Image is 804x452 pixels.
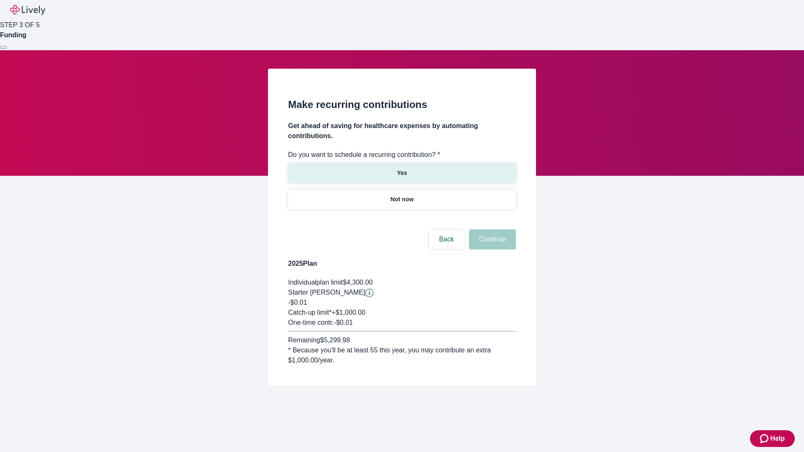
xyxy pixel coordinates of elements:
span: - $0.01 [334,319,353,326]
button: Yes [288,163,516,183]
button: Not now [288,190,516,209]
h4: 2025 Plan [288,259,516,269]
span: One-time contr. [288,319,334,326]
svg: Zendesk support icon [760,434,770,444]
p: Not now [390,195,413,204]
span: -$0.01 [288,299,307,306]
span: Starter [PERSON_NAME] [288,289,365,296]
span: Catch-up limit* [288,309,332,316]
span: Help [770,434,785,444]
img: Lively [10,5,45,15]
svg: Starter penny details [365,289,374,297]
button: Back [429,229,464,249]
span: $5,299.98 [320,336,350,344]
span: + $1,000.00 [332,309,366,316]
div: * Because you'll be at least 55 this year, you may contribute an extra $1,000.00 /year. [288,345,516,365]
p: Yes [397,169,407,177]
h2: Make recurring contributions [288,97,516,112]
h4: Get ahead of saving for healthcare expenses by automating contributions. [288,121,516,141]
button: Lively will contribute $0.01 to establish your account [365,289,374,297]
span: Individual plan limit [288,279,343,286]
button: Zendesk support iconHelp [750,430,795,447]
span: $4,300.00 [343,279,373,286]
span: Remaining [288,336,320,344]
label: Do you want to schedule a recurring contribution? * [288,150,440,160]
